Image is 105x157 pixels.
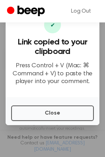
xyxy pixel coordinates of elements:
[11,62,94,86] p: Press Control + V (Mac: ⌘ Command + V) to paste the player into your comment.
[64,3,98,20] a: Log Out
[44,16,61,33] div: ✔
[7,5,47,18] a: Beep
[11,37,94,56] h3: Link copied to your clipboard
[11,105,94,121] button: Close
